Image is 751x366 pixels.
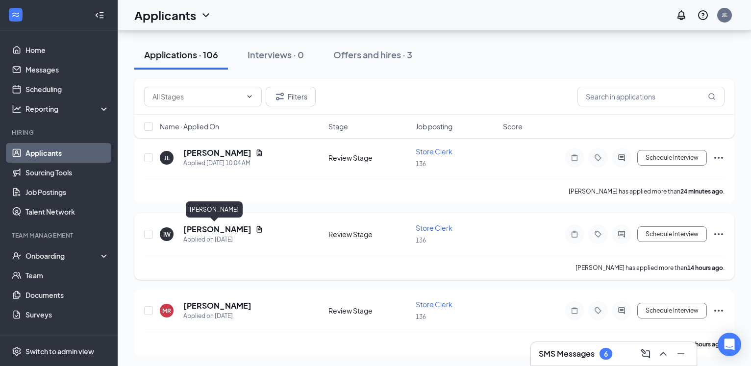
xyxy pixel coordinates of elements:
span: Score [503,122,523,131]
a: Scheduling [25,79,109,99]
svg: Settings [12,346,22,356]
button: Schedule Interview [637,303,707,318]
div: Team Management [12,231,107,240]
h3: SMS Messages [539,348,595,359]
span: 136 [416,160,426,168]
div: Payroll [12,334,107,342]
div: Offers and hires · 3 [333,49,412,61]
svg: Tag [592,230,604,238]
svg: Tag [592,154,604,162]
div: Open Intercom Messenger [718,333,741,356]
svg: Note [569,154,580,162]
div: Switch to admin view [25,346,94,356]
div: [PERSON_NAME] [186,201,243,218]
b: 15 hours ago [687,341,723,348]
a: Job Postings [25,182,109,202]
svg: Ellipses [713,152,725,164]
input: Search in applications [577,87,725,106]
div: Applications · 106 [144,49,218,61]
div: Applied on [DATE] [183,235,263,244]
svg: Ellipses [713,305,725,317]
a: Sourcing Tools [25,163,109,182]
a: Team [25,266,109,285]
span: Stage [328,122,348,131]
b: 14 hours ago [687,264,723,271]
button: Schedule Interview [637,150,707,166]
svg: ChevronDown [246,93,253,100]
svg: Document [255,149,263,157]
a: Talent Network [25,202,109,221]
svg: Analysis [12,104,22,114]
a: Surveys [25,305,109,324]
button: Minimize [673,346,689,362]
button: Filter Filters [266,87,316,106]
span: Job posting [416,122,452,131]
svg: Collapse [95,10,104,20]
button: Schedule Interview [637,226,707,242]
svg: Filter [274,91,286,102]
span: Name · Applied On [160,122,219,131]
span: Store Clerk [416,223,452,232]
h5: [PERSON_NAME] [183,224,251,235]
div: Interviews · 0 [248,49,304,61]
span: 136 [416,313,426,320]
div: Review Stage [328,229,410,239]
div: Review Stage [328,153,410,163]
p: [PERSON_NAME] has applied more than . [576,264,725,272]
div: Onboarding [25,251,101,261]
div: Reporting [25,104,110,114]
div: JE [722,11,727,19]
a: Applicants [25,143,109,163]
a: Home [25,40,109,60]
svg: Document [255,225,263,233]
svg: ComposeMessage [640,348,651,360]
span: Store Clerk [416,300,452,309]
div: 6 [604,350,608,358]
button: ComposeMessage [638,346,653,362]
svg: Tag [592,307,604,315]
svg: ChevronUp [657,348,669,360]
svg: ActiveChat [616,230,627,238]
svg: WorkstreamLogo [11,10,21,20]
div: Applied on [DATE] [183,311,251,321]
svg: Note [569,307,580,315]
b: 24 minutes ago [680,188,723,195]
svg: ActiveChat [616,307,627,315]
svg: MagnifyingGlass [708,93,716,100]
div: Applied [DATE] 10:04 AM [183,158,263,168]
div: JL [164,154,170,162]
p: [PERSON_NAME] has applied more than . [576,340,725,348]
div: MR [162,307,171,315]
span: 136 [416,237,426,244]
div: IW [163,230,171,239]
svg: ActiveChat [616,154,627,162]
svg: Notifications [676,9,687,21]
svg: Ellipses [713,228,725,240]
p: [PERSON_NAME] has applied more than . [569,187,725,195]
svg: Note [569,230,580,238]
svg: QuestionInfo [697,9,709,21]
span: Store Clerk [416,147,452,156]
svg: ChevronDown [200,9,212,21]
h5: [PERSON_NAME] [183,147,251,158]
div: Review Stage [328,306,410,316]
svg: UserCheck [12,251,22,261]
a: Messages [25,60,109,79]
div: Hiring [12,128,107,137]
h5: [PERSON_NAME] [183,300,251,311]
button: ChevronUp [655,346,671,362]
input: All Stages [152,91,242,102]
h1: Applicants [134,7,196,24]
a: Documents [25,285,109,305]
svg: Minimize [675,348,687,360]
